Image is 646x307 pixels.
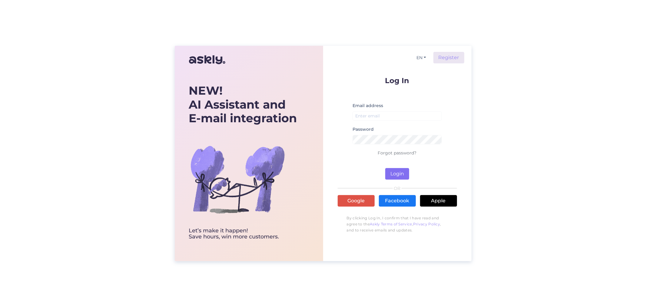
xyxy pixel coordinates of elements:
a: Apple [420,195,457,207]
a: Register [433,52,464,63]
div: AI Assistant and E-mail integration [189,84,297,125]
button: EN [414,53,429,62]
span: OR [393,186,402,191]
a: Google [338,195,375,207]
input: Enter email [353,111,442,121]
a: Forgot password? [378,150,417,156]
a: Privacy Policy [413,222,440,226]
button: Login [385,168,409,180]
b: NEW! [189,83,223,98]
label: Email address [353,103,383,109]
img: bg-askly [189,131,286,228]
img: Askly [189,52,225,67]
a: Askly Terms of Service [370,222,412,226]
a: Facebook [379,195,416,207]
p: By clicking Log In, I confirm that I have read and agree to the , , and to receive emails and upd... [338,212,457,236]
label: Password [353,126,374,133]
div: Let’s make it happen! Save hours, win more customers. [189,228,297,240]
p: Log In [338,77,457,84]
